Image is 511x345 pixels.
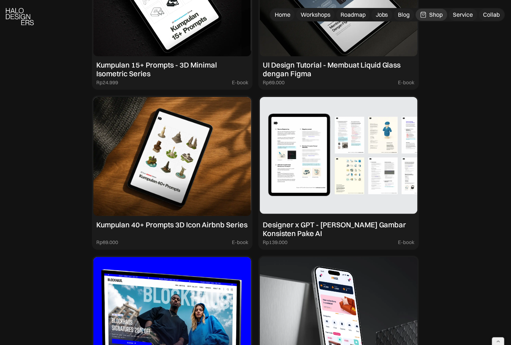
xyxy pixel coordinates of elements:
[336,9,370,21] a: Roadmap
[92,96,253,250] a: Kumpulan 40+ Prompts 3D Icon Airbnb SeriesRp69.000E-book
[263,239,287,245] div: Rp139.000
[96,61,248,78] div: Kumpulan 15+ Prompts - 3D Minimal Isometric Series
[430,11,443,19] div: Shop
[296,9,335,21] a: Workshops
[263,80,285,86] div: Rp69.000
[96,220,248,229] div: Kumpulan 40+ Prompts 3D Icon Airbnb Series
[96,239,118,245] div: Rp69.000
[398,11,410,19] div: Blog
[301,11,330,19] div: Workshops
[263,220,415,238] div: Designer x GPT - [PERSON_NAME] Gambar Konsisten Pake AI
[263,61,415,78] div: UI Design Tutorial - Membuat Liquid Glass dengan Figma
[398,239,415,245] div: E-book
[270,9,295,21] a: Home
[483,11,500,19] div: Collab
[479,9,504,21] a: Collab
[96,80,118,86] div: Rp24.999
[416,9,447,21] a: Shop
[394,9,414,21] a: Blog
[371,9,393,21] a: Jobs
[232,80,248,86] div: E-book
[232,239,248,245] div: E-book
[398,80,415,86] div: E-book
[376,11,388,19] div: Jobs
[258,96,419,250] a: Designer x GPT - [PERSON_NAME] Gambar Konsisten Pake AIRp139.000E-book
[275,11,290,19] div: Home
[341,11,366,19] div: Roadmap
[453,11,473,19] div: Service
[449,9,478,21] a: Service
